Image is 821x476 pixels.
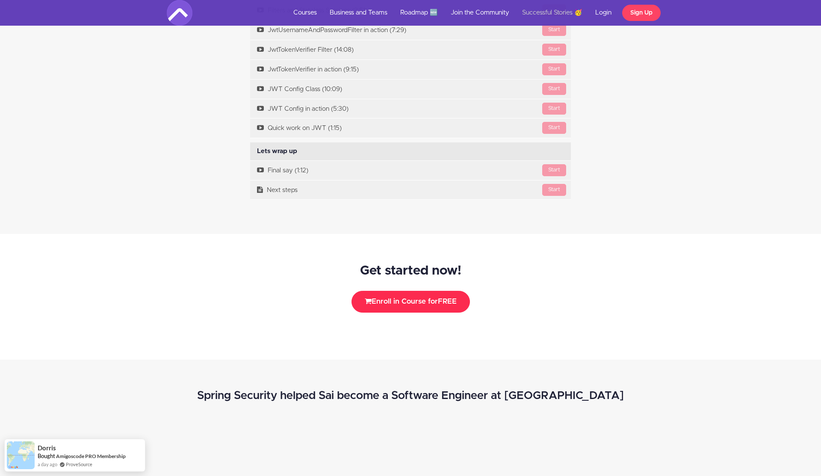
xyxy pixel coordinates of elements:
img: provesource social proof notification image [7,441,35,469]
div: Lets wrap up [250,142,571,160]
div: Start [542,164,566,176]
button: Enroll in Course forFREE [351,291,470,312]
div: Start [542,122,566,134]
a: ProveSource [66,461,92,467]
span: Bought [38,452,55,459]
div: Start [542,184,566,196]
div: Start [542,44,566,56]
span: Dorris [38,444,56,452]
a: StartQuick work on JWT (1:15) [250,118,571,138]
a: Amigoscode PRO Membership [56,453,126,459]
div: Start [542,24,566,36]
a: Sign Up [622,5,661,21]
a: StartFinal say (1:12) [250,161,571,180]
a: StartJwtTokenVerifier Filter (14:08) [250,40,571,59]
a: StartNext steps [250,180,571,200]
a: StartJWT Config in action (5:30) [250,99,571,118]
h2: Spring Security helped Sai become a Software Engineer at [GEOGRAPHIC_DATA] [139,390,682,402]
a: StartJwtTokenVerifier in action (9:15) [250,60,571,79]
span: FREE [438,298,457,305]
div: Start [542,83,566,95]
a: StartJwtUsernameAndPasswordFilter in action (7:29) [250,21,571,40]
div: Start [542,63,566,75]
span: a day ago [38,461,57,468]
a: StartJWT Config Class (10:09) [250,80,571,99]
div: Start [542,103,566,115]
